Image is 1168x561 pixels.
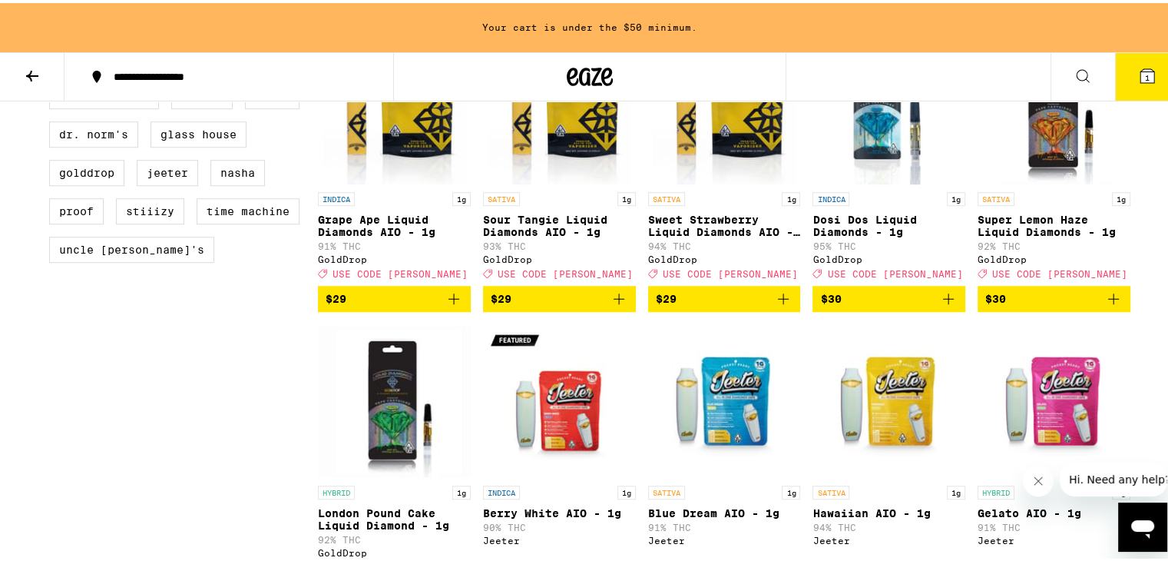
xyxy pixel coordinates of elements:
[452,483,471,496] p: 1g
[648,251,801,261] div: GoldDrop
[483,28,636,283] a: Open page for Sour Tangie Liquid Diamonds AIO - 1g from GoldDrop
[49,157,124,183] label: GoldDrop
[483,189,520,203] p: SATIVA
[1060,460,1167,493] iframe: Message from company
[116,195,184,221] label: STIIIZY
[9,11,111,23] span: Hi. Need any help?
[483,211,636,235] p: Sour Tangie Liquid Diamonds AIO - 1g
[648,504,801,516] p: Blue Dream AIO - 1g
[978,533,1130,543] div: Jeeter
[985,290,1006,302] span: $30
[648,533,801,543] div: Jeeter
[812,189,849,203] p: INDICA
[488,28,630,181] img: GoldDrop - Sour Tangie Liquid Diamonds AIO - 1g
[1112,189,1130,203] p: 1g
[812,283,965,309] button: Add to bag
[947,483,965,496] p: 1g
[663,265,798,275] span: USE CODE [PERSON_NAME]
[812,533,965,543] div: Jeeter
[827,265,962,275] span: USE CODE [PERSON_NAME]
[812,28,965,283] a: Open page for Dosi Dos Liquid Diamonds - 1g from GoldDrop
[483,520,636,529] p: 90% THC
[978,189,1014,203] p: SATIVA
[648,238,801,248] p: 94% THC
[978,483,1014,496] p: HYBRID
[1023,463,1054,493] iframe: Close message
[782,189,800,203] p: 1g
[1118,500,1167,549] iframe: Button to launch messaging window
[648,321,801,475] img: Jeeter - Blue Dream AIO - 1g
[812,321,965,475] img: Jeeter - Hawaiian AIO - 1g
[318,321,471,475] img: GoldDrop - London Pound Cake Liquid Diamond - 1g
[318,28,471,283] a: Open page for Grape Ape Liquid Diamonds AIO - 1g from GoldDrop
[483,533,636,543] div: Jeeter
[498,265,633,275] span: USE CODE [PERSON_NAME]
[648,189,685,203] p: SATIVA
[816,28,962,181] img: GoldDrop - Dosi Dos Liquid Diamonds - 1g
[782,483,800,496] p: 1g
[617,189,636,203] p: 1g
[648,211,801,235] p: Sweet Strawberry Liquid Diamonds AIO - 1g
[318,545,471,555] div: GoldDrop
[318,211,471,235] p: Grape Ape Liquid Diamonds AIO - 1g
[210,157,265,183] label: NASHA
[978,211,1130,235] p: Super Lemon Haze Liquid Diamonds - 1g
[653,28,795,181] img: GoldDrop - Sweet Strawberry Liquid Diamonds AIO - 1g
[978,520,1130,529] p: 91% THC
[483,283,636,309] button: Add to bag
[151,118,247,144] label: Glass House
[318,189,355,203] p: INDICA
[491,290,511,302] span: $29
[978,28,1130,283] a: Open page for Super Lemon Haze Liquid Diamonds - 1g from GoldDrop
[49,234,214,260] label: Uncle [PERSON_NAME]'s
[617,483,636,496] p: 1g
[318,251,471,261] div: GoldDrop
[483,321,636,475] img: Jeeter - Berry White AIO - 1g
[137,157,198,183] label: Jeeter
[978,238,1130,248] p: 92% THC
[812,520,965,529] p: 94% THC
[483,483,520,496] p: INDICA
[318,504,471,529] p: London Pound Cake Liquid Diamond - 1g
[483,504,636,516] p: Berry White AIO - 1g
[483,251,636,261] div: GoldDrop
[656,290,677,302] span: $29
[648,483,685,496] p: SATIVA
[648,28,801,283] a: Open page for Sweet Strawberry Liquid Diamonds AIO - 1g from GoldDrop
[333,265,468,275] span: USE CODE [PERSON_NAME]
[318,483,355,496] p: HYBRID
[978,321,1130,475] img: Jeeter - Gelato AIO - 1g
[49,118,138,144] label: Dr. Norm's
[1145,70,1150,79] span: 1
[812,483,849,496] p: SATIVA
[318,283,471,309] button: Add to bag
[947,189,965,203] p: 1g
[197,195,299,221] label: Time Machine
[978,251,1130,261] div: GoldDrop
[978,504,1130,516] p: Gelato AIO - 1g
[812,238,965,248] p: 95% THC
[318,532,471,542] p: 92% THC
[820,290,841,302] span: $30
[978,283,1130,309] button: Add to bag
[648,520,801,529] p: 91% THC
[323,28,465,181] img: GoldDrop - Grape Ape Liquid Diamonds AIO - 1g
[992,265,1127,275] span: USE CODE [PERSON_NAME]
[812,251,965,261] div: GoldDrop
[812,211,965,235] p: Dosi Dos Liquid Diamonds - 1g
[49,195,104,221] label: Proof
[812,504,965,516] p: Hawaiian AIO - 1g
[981,28,1127,181] img: GoldDrop - Super Lemon Haze Liquid Diamonds - 1g
[318,238,471,248] p: 91% THC
[452,189,471,203] p: 1g
[483,238,636,248] p: 93% THC
[648,283,801,309] button: Add to bag
[326,290,346,302] span: $29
